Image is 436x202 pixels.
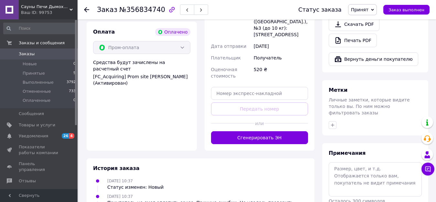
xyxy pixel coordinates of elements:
[62,133,69,139] span: 26
[383,5,430,15] button: Заказ выполнен
[107,179,133,183] span: [DATE] 10:37
[329,150,366,156] span: Примечания
[252,40,309,52] div: [DATE]
[93,165,140,171] span: История заказа
[23,98,50,103] span: Оплаченные
[73,98,76,103] span: 0
[23,70,45,76] span: Принятые
[19,40,65,46] span: Заказы и сообщения
[211,55,241,60] span: Плательщик
[211,67,237,79] span: Оценочная стоимость
[298,6,342,13] div: Статус заказа
[93,29,115,35] span: Оплата
[69,133,74,139] span: 4
[84,6,89,13] div: Вернуться назад
[19,133,48,139] span: Уведомления
[23,80,54,85] span: Выполненные
[73,70,76,76] span: 5
[211,131,308,144] button: Сгенерировать ЭН
[19,122,55,128] span: Товары и услуги
[252,64,309,82] div: 520 ₴
[97,6,117,14] span: Заказ
[93,73,190,86] div: [FC_Acquiring] Prom site [PERSON_NAME] (Активирован)
[19,111,44,117] span: Сообщения
[107,184,164,190] div: Статус изменен: Новый
[255,120,264,127] span: или
[19,178,36,184] span: Отзывы
[155,28,190,36] div: Оплачено
[23,89,51,94] span: Отмененные
[388,7,424,12] span: Заказ выполнен
[351,7,368,12] span: Принят
[3,23,76,34] input: Поиск
[252,9,309,40] div: г. Подгородное ([GEOGRAPHIC_DATA].), №3 (до 10 кг): [STREET_ADDRESS]
[19,144,60,156] span: Показатели работы компании
[329,17,379,31] a: Скачать PDF
[19,161,60,173] span: Панель управления
[23,61,37,67] span: Новые
[19,51,35,57] span: Заказы
[119,6,165,14] span: №356834740
[93,59,190,86] div: Средства будут зачислены на расчетный счет
[329,52,418,66] button: Вернуть деньги покупателю
[329,87,347,93] span: Метки
[73,61,76,67] span: 0
[67,80,76,85] span: 3792
[329,97,410,115] span: Личные заметки, которые видите только вы. По ним можно фильтровать заказы
[21,4,69,10] span: Сауны Печи Дымоходы
[21,10,78,16] div: Ваш ID: 99753
[421,163,434,175] button: Чат с покупателем
[211,44,247,49] span: Дата отправки
[107,194,133,199] span: [DATE] 10:37
[211,87,308,100] input: Номер экспресс-накладной
[69,89,76,94] span: 733
[252,52,309,64] div: Получатель
[329,34,377,47] a: Печать PDF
